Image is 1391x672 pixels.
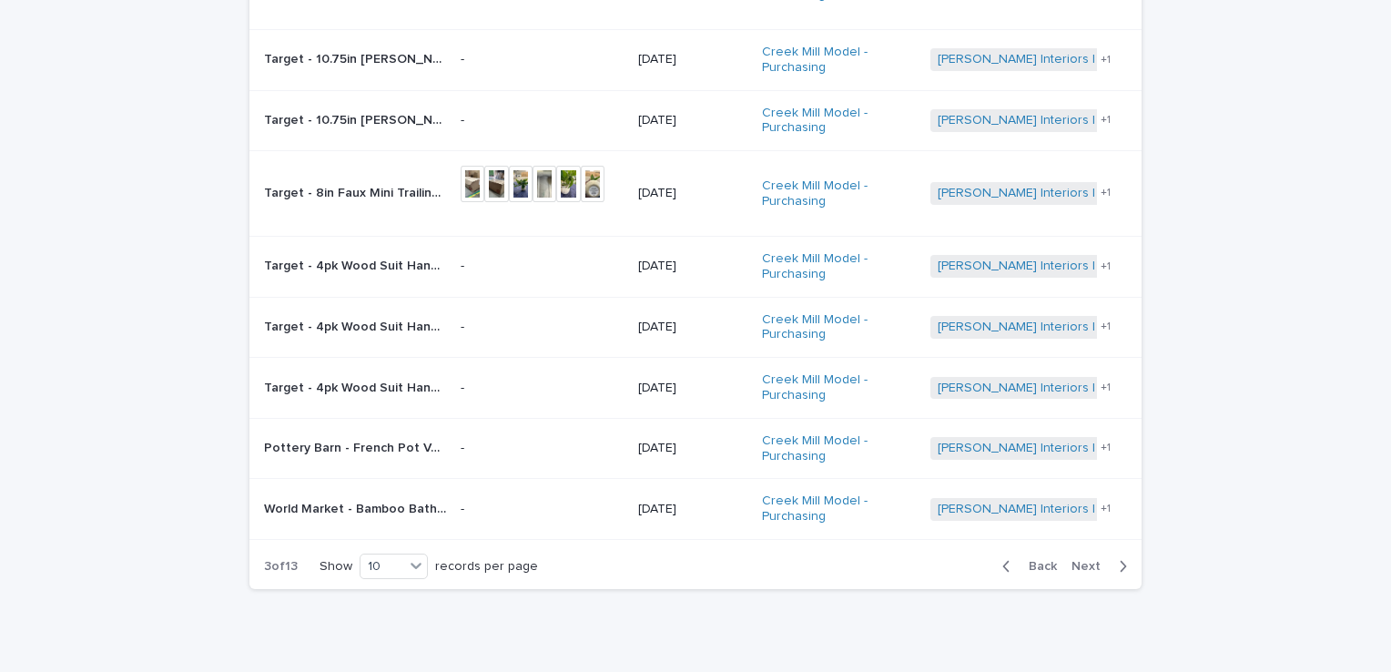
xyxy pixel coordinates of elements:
p: [DATE] [638,381,747,396]
p: - [461,502,624,517]
tr: Target - 4pk Wood Suit Hangers Natural - Brightroom™ Non-Slip Wooden Hangers for Clothes- Sweater... [249,236,1142,297]
a: [PERSON_NAME] Interiors | Inbound Shipment | 24040 [938,381,1254,396]
span: + 1 [1101,382,1111,393]
p: [DATE] [638,259,747,274]
button: Back [988,558,1064,575]
p: Pottery Barn - French Pot Vase Collection- Mini #84-2693587 | 75341 [264,437,450,456]
a: [PERSON_NAME] Interiors | Inbound Shipment | 24040 [938,441,1254,456]
span: + 1 [1101,504,1111,514]
p: [DATE] [638,502,747,517]
span: + 1 [1101,55,1111,66]
tr: Target - 8in Faux Mini Trailing Hoya Plant - Hearth & Hand™ with Magnolia | 75326Target - 8in Fau... [249,151,1142,237]
p: - [461,113,624,128]
a: [PERSON_NAME] Interiors | Inbound Shipment | 24040 [938,259,1254,274]
span: + 1 [1101,261,1111,272]
p: Target - 10.75in Tilley Stoneware Dinner Plate Brown/Gray - Threshold™ Modern Glazed Microwave & ... [264,109,450,128]
tr: Target - 4pk Wood Suit Hangers Natural - Brightroom™ Non-Slip Wooden Hangers for Clothes- Sweater... [249,297,1142,358]
p: Target - 4pk Wood Suit Hangers Natural - Brightroom™ Non-Slip Wooden Hangers for Clothes- Sweater... [264,255,450,274]
a: [PERSON_NAME] Interiors | TDC Delivery | 24771 [938,502,1222,517]
a: Creek Mill Model - Purchasing [762,178,916,209]
p: Target - 4pk Wood Suit Hangers Natural - Brightroom™ Non-Slip Wooden Hangers for Clothes- Sweater... [264,316,450,335]
tr: Pottery Barn - French Pot Vase Collection- Mini #[US_EMPLOYER_IDENTIFICATION_NUMBER] | 75341Potte... [249,418,1142,479]
p: World Market - Bamboo Bath Mat SKU 436675 | 75334 [264,498,450,517]
span: + 1 [1101,115,1111,126]
a: Creek Mill Model - Purchasing [762,45,916,76]
tr: Target - 4pk Wood Suit Hangers Natural - Brightroom™ Non-Slip Wooden Hangers for Clothes- Sweater... [249,358,1142,419]
p: - [461,381,624,396]
a: Creek Mill Model - Purchasing [762,312,916,343]
a: [PERSON_NAME] Interiors | Inbound Shipment | 24040 [938,186,1254,201]
tr: World Market - Bamboo Bath Mat SKU 436675 | 75334World Market - Bamboo Bath Mat SKU 436675 | 7533... [249,479,1142,540]
p: Target - 10.75in Tilley Stoneware Dinner Plate Brown/Gray - Threshold™ Modern Glazed Microwave & ... [264,48,450,67]
p: - [461,320,624,335]
span: + 1 [1101,321,1111,332]
tr: Target - 10.75in [PERSON_NAME] Stoneware Dinner Plate Brown/Gray - Threshold™ Modern Glazed Micro... [249,29,1142,90]
p: 3 of 13 [249,545,312,589]
p: [DATE] [638,320,747,335]
span: + 1 [1101,443,1111,453]
a: Creek Mill Model - Purchasing [762,251,916,282]
a: Creek Mill Model - Purchasing [762,372,916,403]
span: Next [1071,560,1112,573]
p: [DATE] [638,186,747,201]
p: Show [320,559,352,575]
p: Target - 8in Faux Mini Trailing Hoya Plant - Hearth & Hand™ with Magnolia | 75326 [264,182,450,201]
tr: Target - 10.75in [PERSON_NAME] Stoneware Dinner Plate Brown/Gray - Threshold™ Modern Glazed Micro... [249,90,1142,151]
a: [PERSON_NAME] Interiors | Inbound Shipment | 24040 [938,320,1254,335]
p: - [461,259,624,274]
p: [DATE] [638,113,747,128]
p: Target - 4pk Wood Suit Hangers Natural - Brightroom™ Non-Slip Wooden Hangers for Clothes- Sweater... [264,377,450,396]
div: 10 [360,557,404,576]
a: [PERSON_NAME] Interiors | TDC Delivery | 24771 [938,113,1222,128]
button: Next [1064,558,1142,575]
p: [DATE] [638,441,747,456]
a: [PERSON_NAME] Interiors | TDC Delivery | 24771 [938,52,1222,67]
a: Creek Mill Model - Purchasing [762,494,916,524]
p: [DATE] [638,52,747,67]
span: + 1 [1101,188,1111,199]
a: Creek Mill Model - Purchasing [762,106,916,137]
p: - [461,441,624,456]
p: records per page [435,559,538,575]
span: Back [1018,560,1057,573]
a: Creek Mill Model - Purchasing [762,433,916,464]
p: - [461,52,624,67]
